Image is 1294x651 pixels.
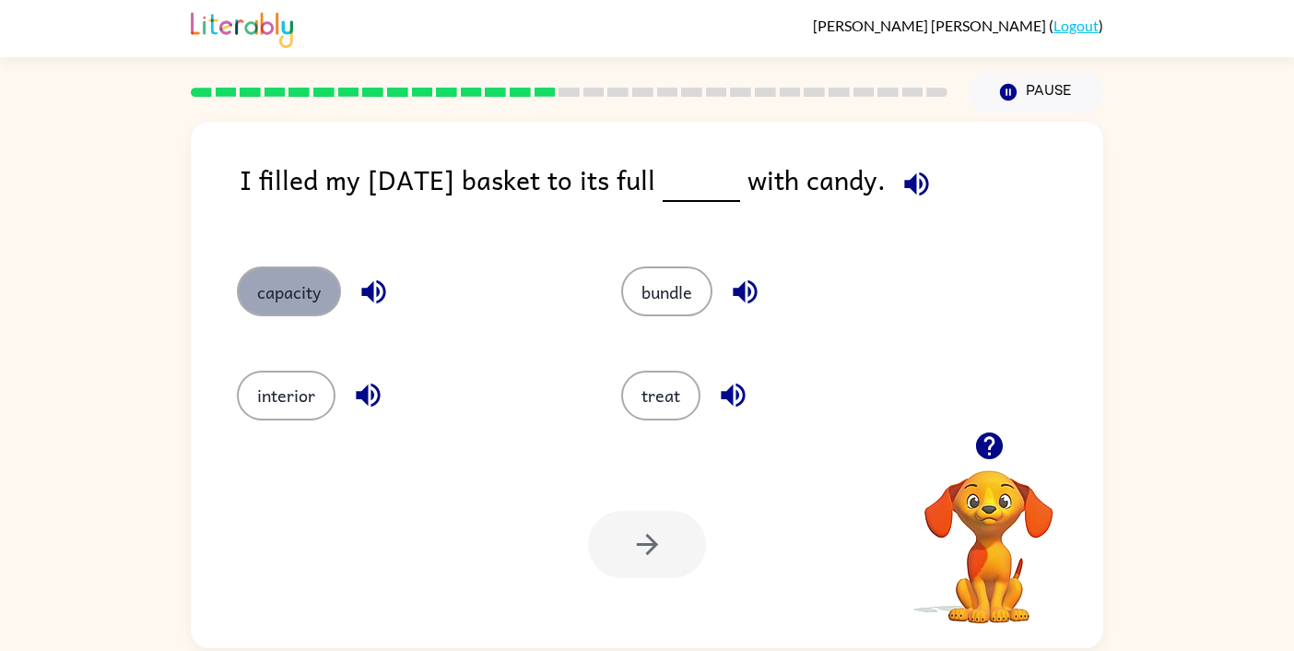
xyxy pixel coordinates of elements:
button: capacity [237,266,341,316]
span: [PERSON_NAME] [PERSON_NAME] [813,17,1049,34]
a: Logout [1053,17,1099,34]
div: ( ) [813,17,1103,34]
div: I filled my [DATE] basket to its full with candy. [240,159,1103,230]
button: interior [237,371,335,420]
button: Pause [970,71,1103,113]
img: Literably [191,7,293,48]
button: bundle [621,266,712,316]
video: Your browser must support playing .mp4 files to use Literably. Please try using another browser. [897,442,1081,626]
button: treat [621,371,700,420]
